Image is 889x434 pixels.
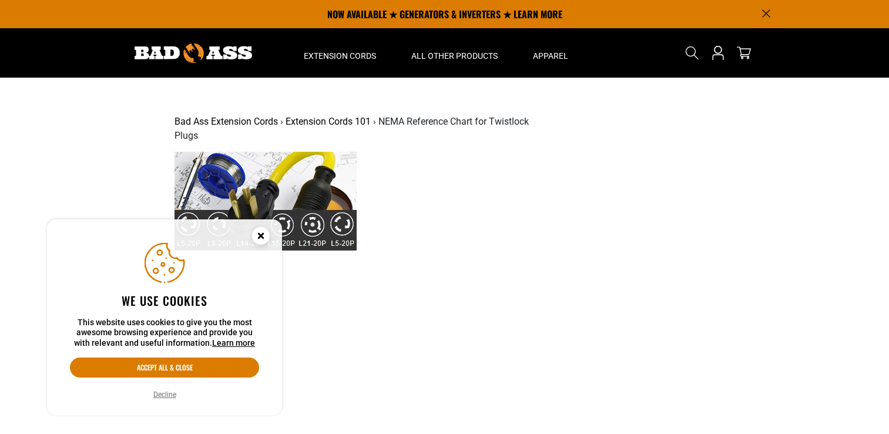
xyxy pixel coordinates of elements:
a: Learn more [212,338,255,348]
a: Extension Cords 101 [286,116,371,127]
a: Bad Ass Extension Cords [175,116,278,127]
span: All Other Products [411,51,498,61]
button: Accept all & close [70,358,259,378]
span: Apparel [533,51,568,61]
span: NEMA Reference Chart for Twistlock Plugs [175,116,529,141]
summary: Apparel [515,28,586,78]
img: NEMA Reference Chart for Twistlock Plugs [175,152,357,251]
p: This website uses cookies to give you the most awesome browsing experience and provide you with r... [70,318,259,349]
aside: Cookie Consent [47,219,282,416]
summary: All Other Products [394,28,515,78]
h2: We use cookies [70,293,259,308]
img: Bad Ass Extension Cords [135,44,252,63]
button: Decline [150,389,180,400]
span: › [373,116,376,127]
nav: breadcrumbs [175,115,535,143]
span: › [280,116,283,127]
span: Extension Cords [304,51,376,61]
summary: Extension Cords [286,28,394,78]
summary: Search [683,44,702,62]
